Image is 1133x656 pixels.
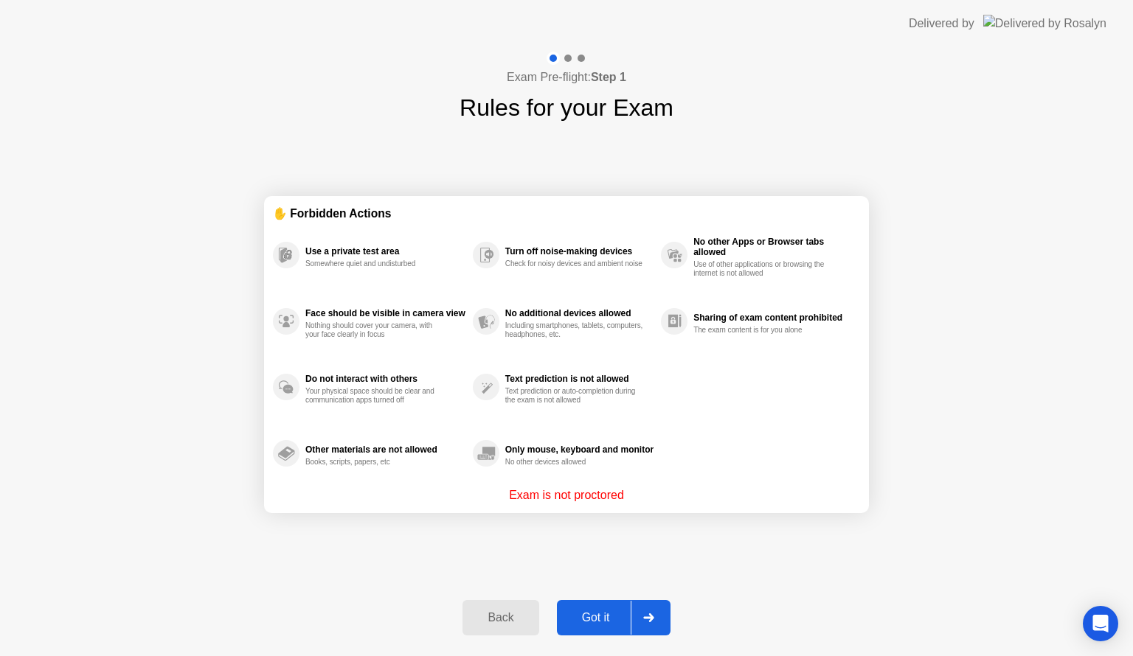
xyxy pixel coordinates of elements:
button: Back [462,600,538,635]
div: Including smartphones, tablets, computers, headphones, etc. [505,321,645,339]
div: Check for noisy devices and ambient noise [505,259,645,268]
div: Delivered by [909,15,974,32]
div: Use a private test area [305,246,465,257]
div: Text prediction or auto-completion during the exam is not allowed [505,387,645,405]
h1: Rules for your Exam [460,90,673,125]
div: Use of other applications or browsing the internet is not allowed [693,260,833,278]
h4: Exam Pre-flight: [507,69,626,86]
div: Books, scripts, papers, etc [305,458,445,467]
div: Text prediction is not allowed [505,374,654,384]
img: Delivered by Rosalyn [983,15,1106,32]
div: The exam content is for you alone [693,326,833,335]
p: Exam is not proctored [509,486,624,504]
div: No other Apps or Browser tabs allowed [693,237,853,257]
div: No other devices allowed [505,458,645,467]
div: Got it [561,611,631,624]
div: ✋ Forbidden Actions [273,205,860,222]
div: Your physical space should be clear and communication apps turned off [305,387,445,405]
b: Step 1 [591,71,626,83]
div: Do not interact with others [305,374,465,384]
div: Only mouse, keyboard and monitor [505,444,654,455]
div: Face should be visible in camera view [305,308,465,318]
div: Sharing of exam content prohibited [693,313,853,323]
div: Open Intercom Messenger [1083,606,1118,641]
div: Nothing should cover your camera, with your face clearly in focus [305,321,445,339]
div: No additional devices allowed [505,308,654,318]
div: Turn off noise-making devices [505,246,654,257]
div: Other materials are not allowed [305,444,465,455]
div: Back [467,611,534,624]
button: Got it [557,600,671,635]
div: Somewhere quiet and undisturbed [305,259,445,268]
